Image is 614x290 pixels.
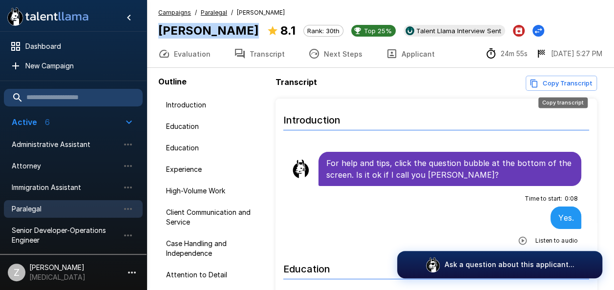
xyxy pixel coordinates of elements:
span: Rank: 30th [304,27,343,35]
div: Copy transcript [538,97,588,108]
span: Top 25% [360,27,396,35]
span: Talent Llama Interview Sent [412,27,505,35]
span: Time to start : [525,194,562,204]
button: Ask a question about this applicant... [397,251,602,278]
b: Transcript [275,77,317,87]
p: Ask a question about this applicant... [445,260,574,269]
span: Introduction [166,100,264,110]
div: Attention to Detail [158,266,272,284]
button: Next Steps [296,40,374,67]
div: Education [158,118,272,135]
button: Change Stage [532,25,544,37]
p: 24m 55s [501,49,528,59]
u: Campaigns [158,9,191,16]
div: Client Communication and Service [158,204,272,231]
span: Listen to audio [535,236,577,246]
p: Yes. [558,212,573,224]
span: Case Handling and Independence [166,239,264,258]
b: Outline [158,77,187,86]
b: [PERSON_NAME] [158,23,259,38]
div: The time between starting and completing the interview [485,48,528,60]
div: Introduction [158,96,272,114]
span: High-Volume Work [166,186,264,196]
div: Experience [158,161,272,178]
span: 0 : 08 [564,194,577,204]
button: Archive Applicant [513,25,525,37]
h6: Education [283,253,589,279]
span: Education [166,122,264,131]
span: Client Communication and Service [166,207,264,227]
span: [PERSON_NAME] [237,8,285,18]
span: / [195,8,197,18]
button: Transcript [222,40,296,67]
p: [DATE] 5:27 PM [551,49,602,59]
div: Education [158,139,272,157]
button: Evaluation [147,40,222,67]
span: Education [166,143,264,153]
button: Applicant [374,40,446,67]
span: Attention to Detail [166,270,264,280]
img: llama_clean.png [291,159,311,179]
p: For help and tips, click the question bubble at the bottom of the screen. Is it ok if I call you ... [326,157,573,181]
div: The date and time when the interview was completed [535,48,602,60]
u: Paralegal [201,9,227,16]
h6: Introduction [283,104,589,130]
img: ukg_logo.jpeg [405,26,414,35]
span: Experience [166,165,264,174]
div: View profile in UKG [403,25,505,37]
div: Case Handling and Independence [158,235,272,262]
b: 8.1 [280,23,296,38]
button: Copy transcript [526,76,597,91]
img: logo_glasses@2x.png [425,257,441,272]
span: / [231,8,233,18]
div: High-Volume Work [158,182,272,200]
